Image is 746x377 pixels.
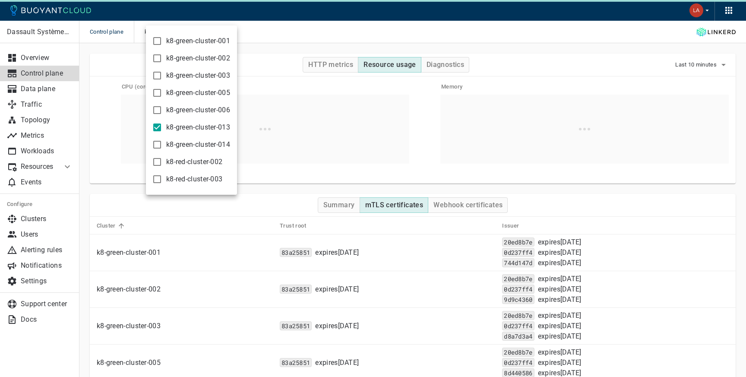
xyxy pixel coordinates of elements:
[166,175,222,184] span: k8-red-cluster-003
[166,123,230,132] span: k8-green-cluster-013
[166,37,230,45] span: k8-green-cluster-001
[166,158,222,166] span: k8-red-cluster-002
[166,106,230,114] span: k8-green-cluster-006
[166,89,230,97] span: k8-green-cluster-005
[166,71,230,80] span: k8-green-cluster-003
[166,54,230,63] span: k8-green-cluster-002
[166,140,230,149] span: k8-green-cluster-014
